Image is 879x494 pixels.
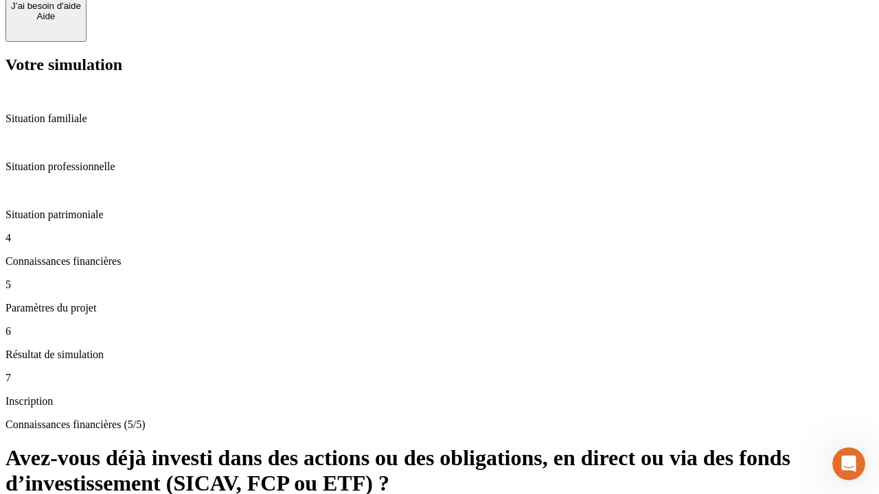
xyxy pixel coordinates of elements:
p: Résultat de simulation [5,349,874,361]
p: 4 [5,232,874,244]
p: 7 [5,372,874,384]
div: J’ai besoin d'aide [11,1,81,11]
p: Inscription [5,395,874,408]
p: Situation familiale [5,113,874,125]
p: 6 [5,325,874,338]
p: Situation professionnelle [5,161,874,173]
p: Situation patrimoniale [5,209,874,221]
h2: Votre simulation [5,56,874,74]
p: 5 [5,279,874,291]
div: Aide [11,11,81,21]
iframe: Intercom live chat [832,447,865,480]
p: Connaissances financières [5,255,874,268]
p: Connaissances financières (5/5) [5,419,874,431]
p: Paramètres du projet [5,302,874,314]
